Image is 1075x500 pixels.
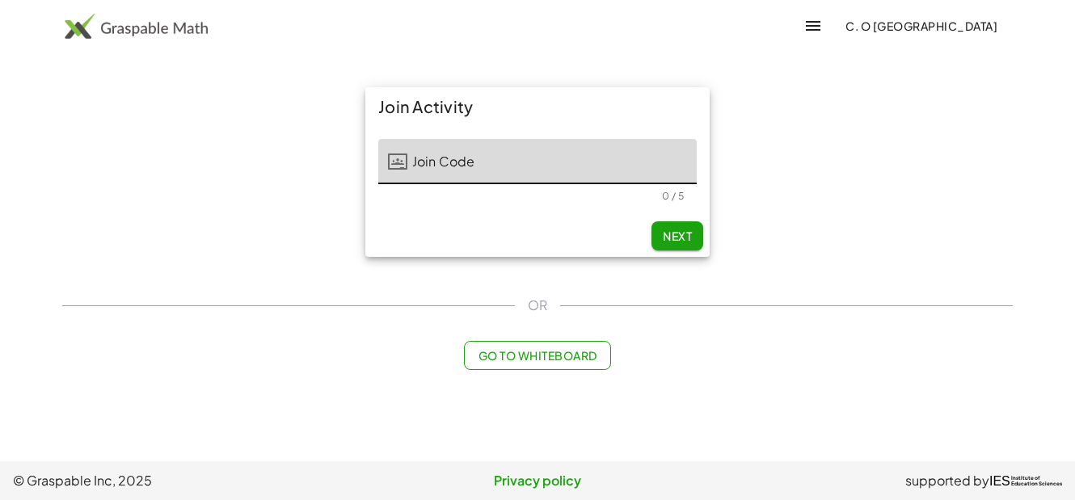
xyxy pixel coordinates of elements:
[662,190,684,202] div: 0 / 5
[989,473,1010,489] span: IES
[833,11,1010,40] button: C. O [GEOGRAPHIC_DATA]
[651,221,703,250] button: Next
[905,471,989,490] span: supported by
[1011,476,1062,487] span: Institute of Education Sciences
[845,19,997,33] span: C. O [GEOGRAPHIC_DATA]
[528,296,547,315] span: OR
[478,348,597,363] span: Go to Whiteboard
[464,341,610,370] button: Go to Whiteboard
[989,471,1062,490] a: IESInstitute ofEducation Sciences
[13,471,363,490] span: © Graspable Inc, 2025
[363,471,713,490] a: Privacy policy
[663,229,692,243] span: Next
[365,87,710,126] div: Join Activity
